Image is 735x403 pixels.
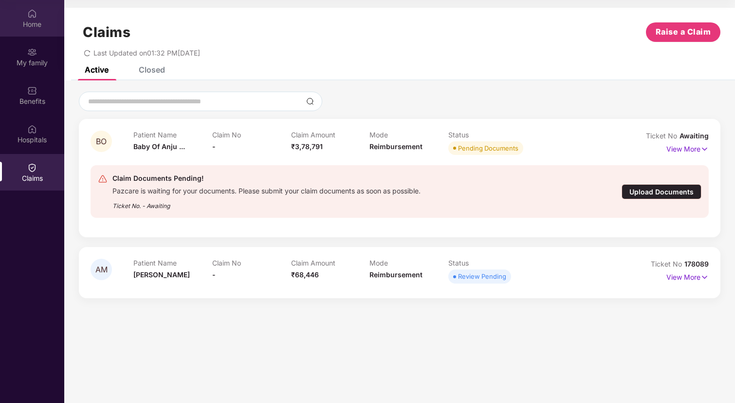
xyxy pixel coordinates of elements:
img: svg+xml;base64,PHN2ZyB4bWxucz0iaHR0cDovL3d3dy53My5vcmcvMjAwMC9zdmciIHdpZHRoPSIyNCIgaGVpZ2h0PSIyNC... [98,174,108,184]
img: svg+xml;base64,PHN2ZyB4bWxucz0iaHR0cDovL3d3dy53My5vcmcvMjAwMC9zdmciIHdpZHRoPSIxNyIgaGVpZ2h0PSIxNy... [700,144,709,154]
span: Ticket No [651,260,684,268]
img: svg+xml;base64,PHN2ZyBpZD0iU2VhcmNoLTMyeDMyIiB4bWxucz0iaHR0cDovL3d3dy53My5vcmcvMjAwMC9zdmciIHdpZH... [306,97,314,105]
span: Reimbursement [369,270,423,279]
span: Reimbursement [369,142,423,151]
p: Status [448,259,527,267]
div: Upload Documents [622,184,701,199]
img: svg+xml;base64,PHN2ZyB4bWxucz0iaHR0cDovL3d3dy53My5vcmcvMjAwMC9zdmciIHdpZHRoPSIxNyIgaGVpZ2h0PSIxNy... [700,272,709,283]
p: Claim Amount [291,131,370,139]
div: Review Pending [458,271,506,281]
p: Claim No [212,259,291,267]
span: redo [84,49,91,57]
span: Baby Of Anju ... [133,142,185,151]
div: Claim Documents Pending! [112,173,421,184]
p: Patient Name [133,131,212,139]
div: Ticket No. - Awaiting [112,195,421,211]
p: View More [666,141,709,154]
div: Active [85,65,109,75]
img: svg+xml;base64,PHN2ZyB3aWR0aD0iMjAiIGhlaWdodD0iMjAiIHZpZXdCb3g9IjAgMCAyMCAyMCIgZmlsbD0ibm9uZSIgeG... [27,47,37,57]
img: svg+xml;base64,PHN2ZyBpZD0iSG9zcGl0YWxzIiB4bWxucz0iaHR0cDovL3d3dy53My5vcmcvMjAwMC9zdmciIHdpZHRoPS... [27,124,37,134]
div: Pending Documents [458,143,518,153]
span: ₹3,78,791 [291,142,323,151]
span: ₹68,446 [291,270,319,279]
button: Raise a Claim [646,22,720,42]
p: Mode [369,259,448,267]
span: Raise a Claim [656,26,711,38]
p: Mode [369,131,448,139]
span: Last Updated on 01:32 PM[DATE] [93,49,200,57]
img: svg+xml;base64,PHN2ZyBpZD0iQmVuZWZpdHMiIHhtbG5zPSJodHRwOi8vd3d3LnczLm9yZy8yMDAwL3N2ZyIgd2lkdGg9Ij... [27,86,37,96]
img: svg+xml;base64,PHN2ZyBpZD0iSG9tZSIgeG1sbnM9Imh0dHA6Ly93d3cudzMub3JnLzIwMDAvc3ZnIiB3aWR0aD0iMjAiIG... [27,9,37,19]
span: - [212,142,216,151]
p: View More [666,269,709,283]
p: Patient Name [133,259,212,267]
p: Claim Amount [291,259,370,267]
div: Closed [139,65,165,75]
span: Awaiting [680,132,709,140]
span: - [212,270,216,279]
span: 178089 [684,260,709,268]
p: Claim No [212,131,291,139]
span: BO [96,137,107,146]
span: [PERSON_NAME] [133,270,190,279]
span: AM [95,266,108,274]
img: svg+xml;base64,PHN2ZyBpZD0iQ2xhaW0iIHhtbG5zPSJodHRwOi8vd3d3LnczLm9yZy8yMDAwL3N2ZyIgd2lkdGg9IjIwIi... [27,163,37,173]
p: Status [448,131,527,139]
span: Ticket No [646,132,680,140]
h1: Claims [83,24,130,40]
div: Pazcare is waiting for your documents. Please submit your claim documents as soon as possible. [112,184,421,195]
